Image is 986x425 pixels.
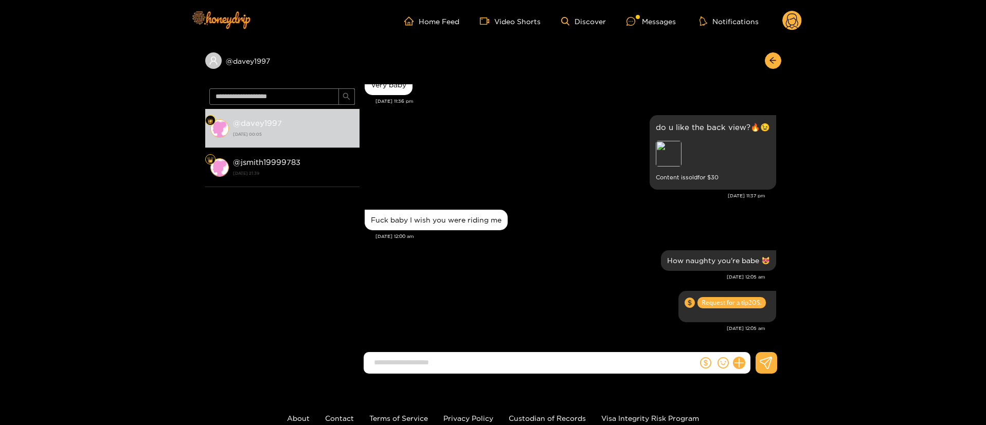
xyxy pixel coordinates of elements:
a: Discover [561,17,606,26]
strong: [DATE] 00:05 [233,130,354,139]
span: Request for a tip 20 $. [697,297,766,308]
div: [DATE] 12:05 am [365,325,765,332]
div: Fuck baby I wish you were riding me [371,216,501,224]
a: Visa Integrity Risk Program [601,414,699,422]
strong: @ davey1997 [233,119,282,127]
div: Sep. 30, 11:36 pm [365,75,413,95]
img: Fan Level [207,118,213,124]
p: do u like the back view?🔥😉 [656,121,770,133]
span: dollar [700,357,711,368]
div: Oct. 1, 12:05 am [678,291,776,322]
a: Privacy Policy [443,414,493,422]
a: Home Feed [404,16,459,26]
span: search [343,93,350,101]
div: How naughty you're babe 😻 [667,256,770,265]
span: video-camera [480,16,494,26]
button: arrow-left [765,52,781,69]
span: arrow-left [769,57,777,65]
div: @davey1997 [205,52,360,69]
div: [DATE] 12:00 am [375,233,776,240]
div: [DATE] 11:36 pm [375,98,776,105]
img: conversation [210,158,229,177]
img: conversation [210,119,229,138]
strong: @ jsmith19999783 [233,158,300,167]
a: Terms of Service [369,414,428,422]
div: Sep. 30, 11:37 pm [650,115,776,190]
div: Oct. 1, 12:00 am [365,210,508,230]
span: home [404,16,419,26]
a: Video Shorts [480,16,541,26]
div: [DATE] 12:05 am [365,273,765,281]
div: Very baby [371,81,406,89]
a: Contact [325,414,354,422]
span: user [209,56,218,65]
strong: [DATE] 21:39 [233,169,354,178]
span: smile [718,357,729,368]
button: dollar [698,355,713,371]
span: dollar-circle [685,298,695,308]
small: Content is sold for $ 30 [656,172,770,183]
img: Fan Level [207,157,213,163]
div: Oct. 1, 12:05 am [661,250,776,271]
div: Messages [626,15,676,27]
div: [DATE] 11:37 pm [365,192,765,199]
a: Custodian of Records [509,414,586,422]
a: About [287,414,310,422]
button: search [338,88,355,105]
button: Notifications [696,16,762,26]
